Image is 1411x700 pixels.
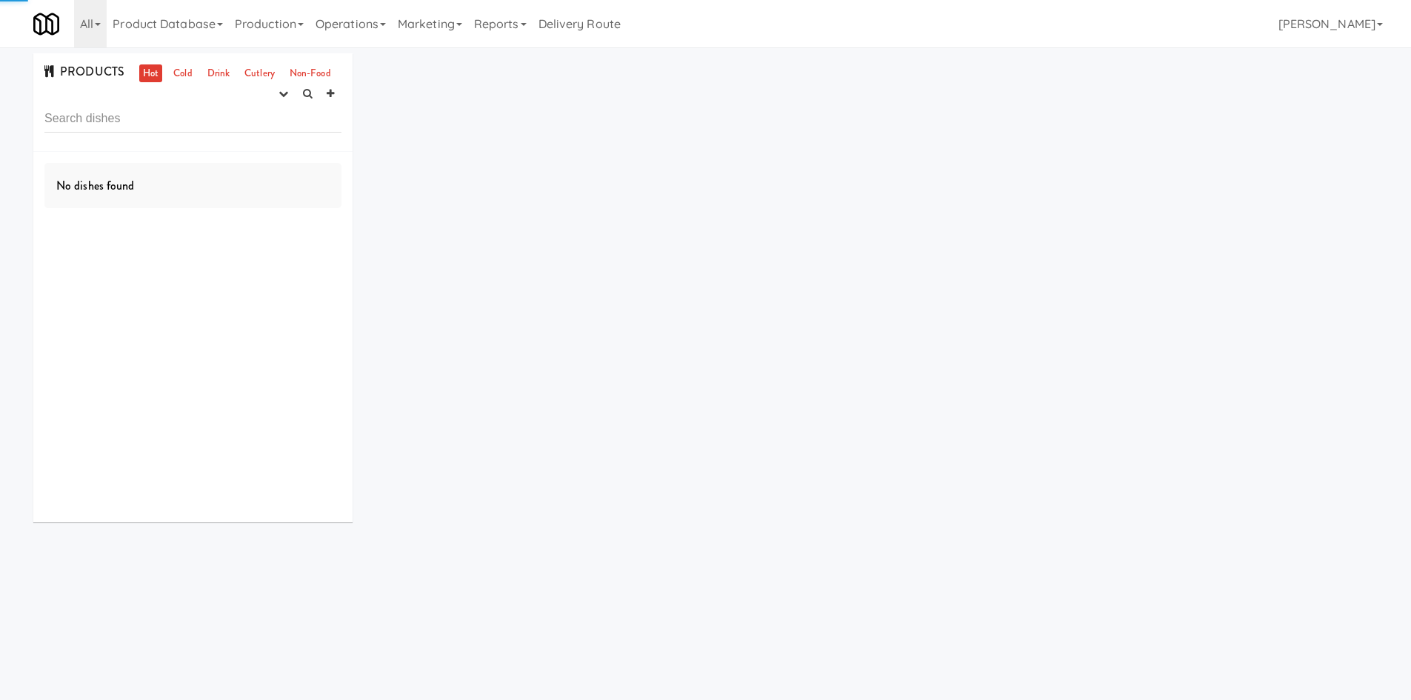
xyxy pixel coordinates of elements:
div: No dishes found [44,163,341,209]
a: Cutlery [241,64,278,83]
input: Search dishes [44,105,341,133]
a: Non-Food [286,64,335,83]
a: Hot [139,64,162,83]
span: PRODUCTS [44,63,124,80]
img: Micromart [33,11,59,37]
a: Drink [204,64,234,83]
a: Cold [170,64,196,83]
